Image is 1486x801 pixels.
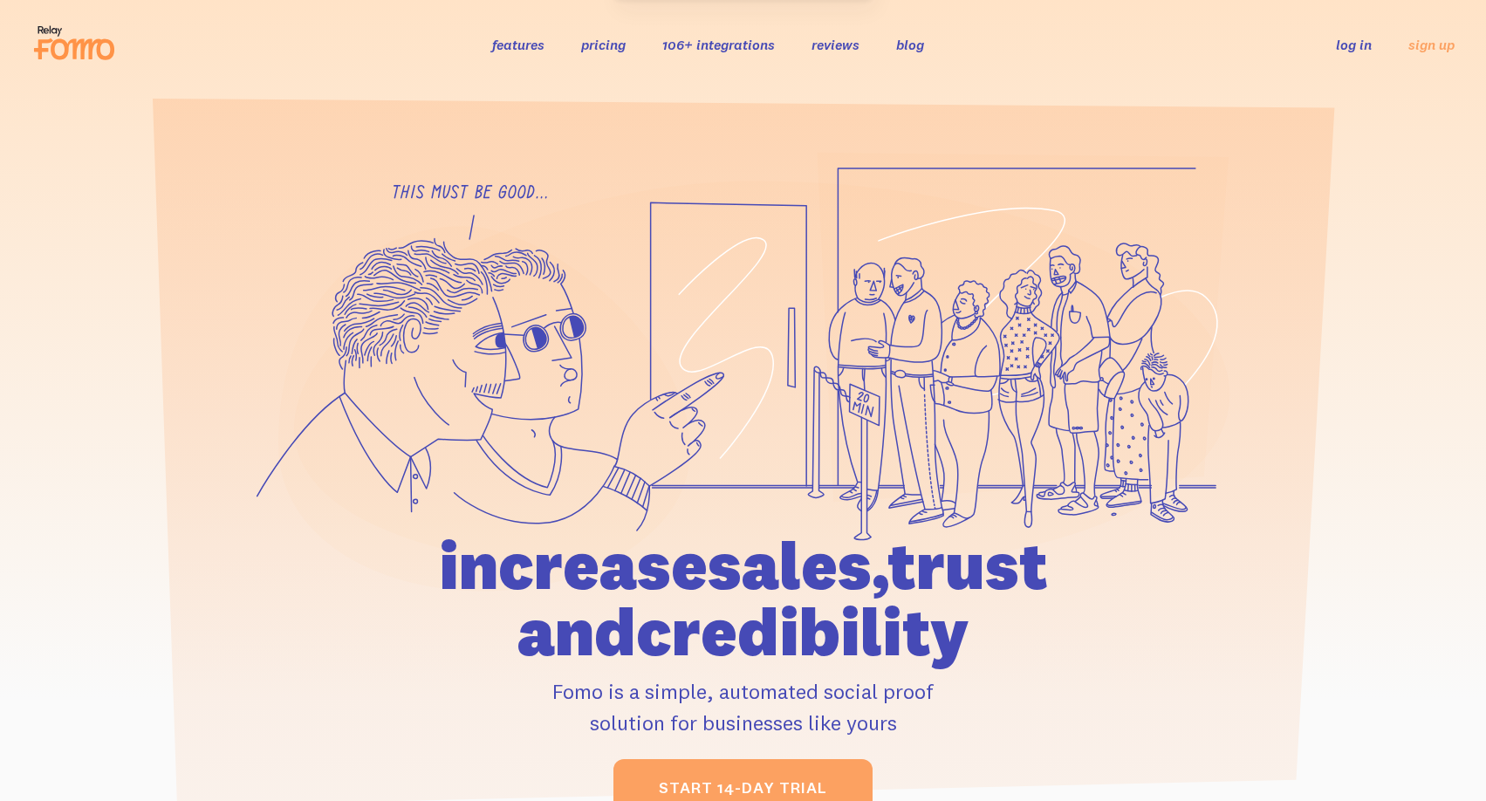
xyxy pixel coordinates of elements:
[492,36,544,53] a: features
[896,36,924,53] a: blog
[339,675,1147,738] p: Fomo is a simple, automated social proof solution for businesses like yours
[339,532,1147,665] h1: increase sales, trust and credibility
[1336,36,1372,53] a: log in
[1408,36,1455,54] a: sign up
[581,36,626,53] a: pricing
[811,36,859,53] a: reviews
[662,36,775,53] a: 106+ integrations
